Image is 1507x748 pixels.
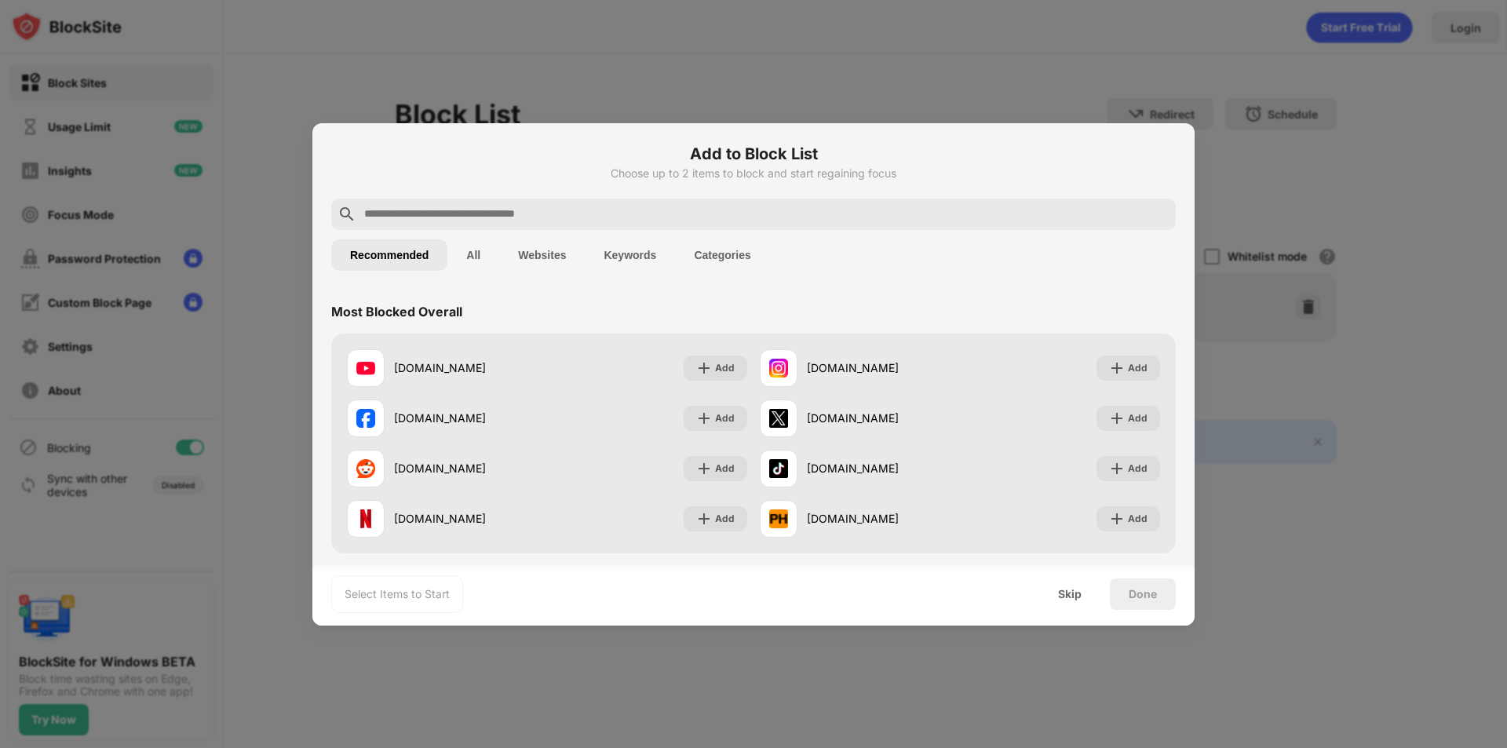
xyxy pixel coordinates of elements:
[1129,588,1157,600] div: Done
[1128,410,1148,426] div: Add
[331,142,1176,166] h6: Add to Block List
[1058,588,1082,600] div: Skip
[769,509,788,528] img: favicons
[447,239,499,271] button: All
[715,511,735,527] div: Add
[1128,461,1148,476] div: Add
[394,359,547,376] div: [DOMAIN_NAME]
[769,459,788,478] img: favicons
[807,410,960,426] div: [DOMAIN_NAME]
[769,359,788,378] img: favicons
[394,460,547,476] div: [DOMAIN_NAME]
[715,461,735,476] div: Add
[715,410,735,426] div: Add
[807,510,960,527] div: [DOMAIN_NAME]
[356,359,375,378] img: favicons
[331,304,462,319] div: Most Blocked Overall
[675,239,769,271] button: Categories
[715,360,735,376] div: Add
[807,359,960,376] div: [DOMAIN_NAME]
[769,409,788,428] img: favicons
[331,239,447,271] button: Recommended
[356,509,375,528] img: favicons
[394,410,547,426] div: [DOMAIN_NAME]
[331,167,1176,180] div: Choose up to 2 items to block and start regaining focus
[585,239,675,271] button: Keywords
[807,460,960,476] div: [DOMAIN_NAME]
[1128,511,1148,527] div: Add
[499,239,585,271] button: Websites
[356,409,375,428] img: favicons
[356,459,375,478] img: favicons
[1128,360,1148,376] div: Add
[345,586,450,602] div: Select Items to Start
[394,510,547,527] div: [DOMAIN_NAME]
[338,205,356,224] img: search.svg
